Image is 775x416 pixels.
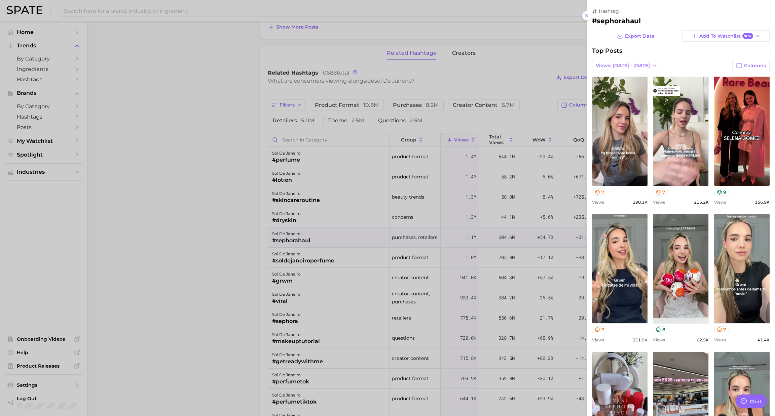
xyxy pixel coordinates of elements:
span: Views [714,200,726,205]
span: 111.9k [633,337,648,342]
span: 41.4k [758,337,770,342]
span: New [742,33,753,39]
button: 7 [653,189,668,196]
button: 7 [714,326,729,333]
button: 9 [714,189,729,196]
span: 156.9k [755,200,770,205]
span: 62.5k [697,337,709,342]
button: Columns [732,60,770,71]
button: Add to WatchlistNew [682,30,770,42]
span: 298.1k [633,200,648,205]
button: 7 [592,326,607,333]
span: 215.2k [694,200,709,205]
span: Views [592,337,604,342]
span: Views [592,200,604,205]
button: 7 [592,189,607,196]
span: hashtag [599,8,619,14]
span: Views [714,337,726,342]
span: Views [653,200,665,205]
button: Views: [DATE] - [DATE] [592,60,661,71]
span: Views [653,337,665,342]
span: Add to Watchlist [699,33,753,39]
span: Export Data [625,33,655,39]
button: Export Data [615,30,656,42]
span: Columns [744,63,766,69]
button: 8 [653,326,668,333]
h2: #sephorahaul [592,17,770,25]
span: Views: [DATE] - [DATE] [596,63,650,69]
span: Top Posts [592,47,622,54]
